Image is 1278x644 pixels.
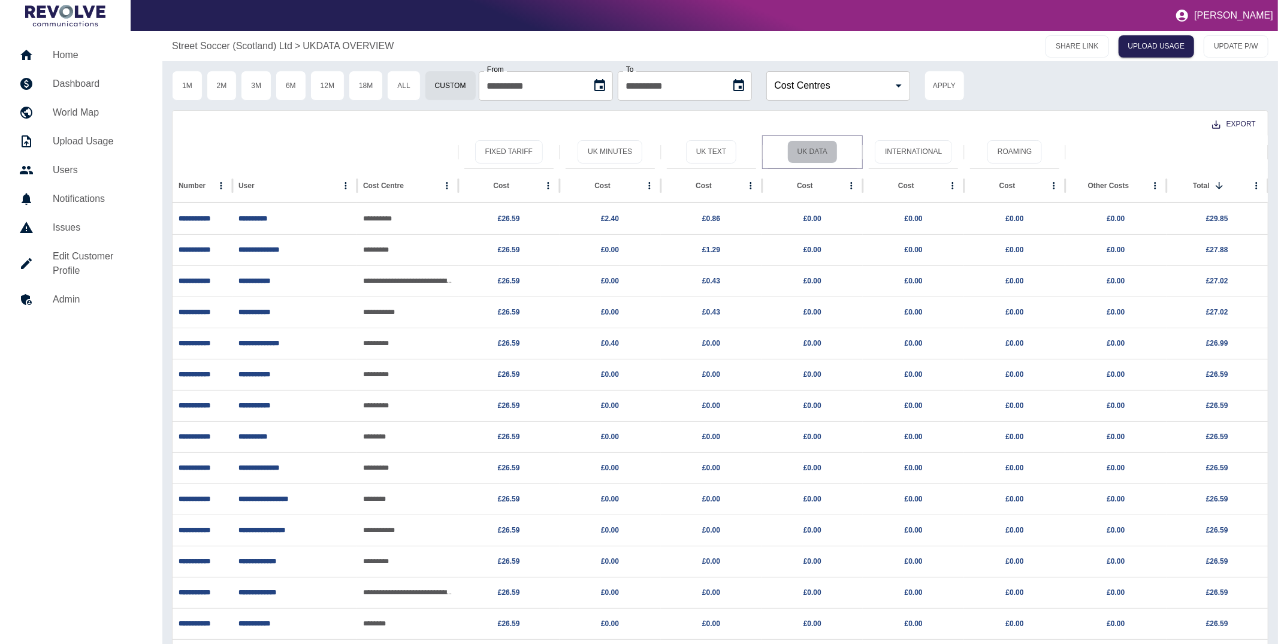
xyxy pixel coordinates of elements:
[601,370,619,379] a: £0.00
[303,39,394,53] a: UKDATA OVERVIEW
[702,557,720,566] a: £0.00
[498,526,520,534] a: £26.59
[601,526,619,534] a: £0.00
[905,588,923,597] a: £0.00
[999,182,1016,190] div: Cost
[487,66,504,73] label: From
[803,401,821,410] a: £0.00
[1206,214,1228,223] a: £29.85
[601,277,619,285] a: £0.00
[498,246,520,254] a: £26.59
[53,292,143,307] h5: Admin
[594,182,611,190] div: Cost
[498,495,520,503] a: £26.59
[10,185,153,213] a: Notifications
[905,308,923,316] a: £0.00
[696,182,712,190] div: Cost
[1046,35,1108,58] button: SHARE LINK
[1006,495,1024,503] a: £0.00
[803,464,821,472] a: £0.00
[498,214,520,223] a: £26.59
[310,71,345,101] button: 12M
[1206,308,1228,316] a: £27.02
[944,177,961,194] button: Cost column menu
[53,220,143,235] h5: Issues
[843,177,860,194] button: Cost column menu
[787,140,838,164] button: UK Data
[1107,401,1125,410] a: £0.00
[702,246,720,254] a: £1.29
[702,277,720,285] a: £0.43
[1006,214,1024,223] a: £0.00
[1107,464,1125,472] a: £0.00
[238,182,255,190] div: User
[1107,619,1125,628] a: £0.00
[702,370,720,379] a: £0.00
[1107,526,1125,534] a: £0.00
[1119,35,1195,58] a: UPLOAD USAGE
[803,526,821,534] a: £0.00
[742,177,759,194] button: Cost column menu
[1006,277,1024,285] a: £0.00
[1006,557,1024,566] a: £0.00
[702,619,720,628] a: £0.00
[905,214,923,223] a: £0.00
[905,339,923,347] a: £0.00
[803,588,821,597] a: £0.00
[475,140,543,164] button: Fixed Tariff
[276,71,306,101] button: 6M
[439,177,455,194] button: Cost Centre column menu
[1107,339,1125,347] a: £0.00
[498,308,520,316] a: £26.59
[1107,308,1125,316] a: £0.00
[1204,35,1268,58] button: UPDATE P/W
[498,619,520,628] a: £26.59
[10,127,153,156] a: Upload Usage
[1006,588,1024,597] a: £0.00
[905,464,923,472] a: £0.00
[905,619,923,628] a: £0.00
[10,98,153,127] a: World Map
[803,308,821,316] a: £0.00
[601,619,619,628] a: £0.00
[702,495,720,503] a: £0.00
[1107,214,1125,223] a: £0.00
[172,71,203,101] button: 1M
[1107,495,1125,503] a: £0.00
[498,277,520,285] a: £26.59
[803,557,821,566] a: £0.00
[1206,557,1228,566] a: £26.59
[601,246,619,254] a: £0.00
[1206,526,1228,534] a: £26.59
[1107,277,1125,285] a: £0.00
[702,339,720,347] a: £0.00
[1206,495,1228,503] a: £26.59
[601,308,619,316] a: £0.00
[25,5,105,26] img: Logo
[601,557,619,566] a: £0.00
[905,557,923,566] a: £0.00
[349,71,383,101] button: 18M
[10,69,153,98] a: Dashboard
[686,140,736,164] button: UK Text
[898,182,914,190] div: Cost
[601,401,619,410] a: £0.00
[1006,401,1024,410] a: £0.00
[601,339,619,347] a: £0.40
[702,308,720,316] a: £0.43
[493,182,509,190] div: Cost
[702,401,720,410] a: £0.00
[803,246,821,254] a: £0.00
[702,433,720,441] a: £0.00
[803,495,821,503] a: £0.00
[1006,464,1024,472] a: £0.00
[1206,619,1228,628] a: £26.59
[1170,4,1278,28] button: [PERSON_NAME]
[1006,370,1024,379] a: £0.00
[1193,182,1210,190] div: Total
[924,71,965,101] button: Apply
[498,464,520,472] a: £26.59
[905,433,923,441] a: £0.00
[10,285,153,314] a: Admin
[387,71,420,101] button: All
